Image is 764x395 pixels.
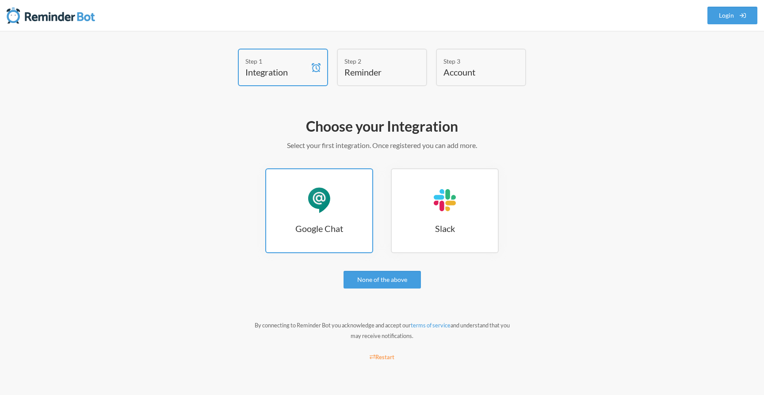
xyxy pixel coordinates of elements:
[392,222,498,235] h3: Slack
[266,222,372,235] h3: Google Chat
[126,117,638,136] h2: Choose your Integration
[443,66,505,78] h4: Account
[7,7,95,24] img: Reminder Bot
[370,353,394,361] small: Restart
[344,66,406,78] h4: Reminder
[126,140,638,151] p: Select your first integration. Once registered you can add more.
[443,57,505,66] div: Step 3
[344,271,421,289] a: None of the above
[245,57,307,66] div: Step 1
[707,7,758,24] a: Login
[245,66,307,78] h4: Integration
[411,322,451,329] a: terms of service
[255,322,510,339] small: By connecting to Reminder Bot you acknowledge and accept our and understand that you may receive ...
[344,57,406,66] div: Step 2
